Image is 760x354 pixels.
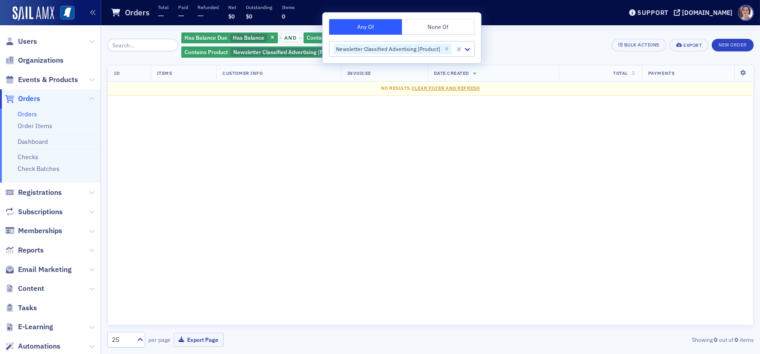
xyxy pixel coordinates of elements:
a: Automations [5,341,60,351]
div: No results. [114,85,747,92]
strong: 0 [713,336,719,344]
span: Contains Product [184,48,228,55]
span: Items [157,70,172,76]
a: Orders [18,110,37,118]
a: View Homepage [54,6,74,21]
div: Newsletter Advertising [Product] [304,32,451,44]
a: Tasks [5,303,37,313]
span: Subscriptions [18,207,63,217]
span: Has Balance Due [184,34,227,41]
a: Memberships [5,226,62,236]
div: [DOMAIN_NAME] [682,9,732,17]
button: Export Page [174,333,224,347]
a: Users [5,37,37,46]
span: Tasks [18,303,37,313]
span: Contains Product [307,34,350,41]
span: Has Balance [233,34,264,41]
a: Reports [5,245,44,255]
span: Orders [18,94,40,104]
span: Users [18,37,37,46]
button: [DOMAIN_NAME] [674,9,736,16]
p: Total [158,4,169,10]
span: Organizations [18,55,64,65]
span: ID [114,70,120,76]
p: Outstanding [246,4,272,10]
a: Registrations [5,188,62,198]
h1: Orders [125,7,150,18]
span: — [158,10,164,21]
div: Support [637,9,668,17]
span: Profile [738,5,754,21]
span: Email Marketing [18,265,72,275]
p: Refunded [198,4,219,10]
span: Automations [18,341,60,351]
a: Order Items [18,122,52,130]
div: Remove Newsletter Classified Advertising [Product] [442,44,451,55]
label: per page [148,336,170,344]
a: Subscriptions [5,207,63,217]
span: Reports [18,245,44,255]
button: Any Of [329,19,402,35]
button: and [280,34,302,41]
a: Organizations [5,55,64,65]
button: None Of [402,19,475,35]
p: Items [282,4,295,10]
span: E-Learning [18,322,53,332]
span: Customer Info [222,70,263,76]
div: Bulk Actions [624,42,659,47]
a: Content [5,284,44,294]
p: Net [228,4,236,10]
span: — [178,10,184,21]
button: Export [669,39,709,51]
span: Total [613,70,628,76]
button: New Order [712,39,754,51]
img: SailAMX [13,6,54,21]
a: Orders [5,94,40,104]
a: Dashboard [18,138,48,146]
span: Invoicee [347,70,371,76]
span: $0 [228,13,235,20]
input: Search… [107,39,178,51]
a: Events & Products [5,75,78,85]
div: Has Balance [181,32,278,44]
span: $0 [246,13,252,20]
span: Registrations [18,188,62,198]
span: Events & Products [18,75,78,85]
span: Content [18,284,44,294]
a: Email Marketing [5,265,72,275]
div: Showing out of items [544,336,754,344]
div: Export [683,43,702,48]
span: Clear Filter and Refresh [412,85,480,91]
img: SailAMX [60,6,74,20]
a: Checks [18,153,38,161]
div: 25 [112,335,132,345]
span: Newsletter Classified Advertising [Product] [233,48,341,55]
div: Newsletter Classified Advertising [Product] [181,46,355,58]
span: Date Created [434,70,469,76]
a: Check Batches [18,165,60,173]
span: Memberships [18,226,62,236]
strong: 0 [733,336,740,344]
button: Bulk Actions [612,39,666,51]
a: New Order [712,40,754,48]
span: — [198,10,204,21]
span: and [282,34,299,41]
div: Newsletter Classified Advertising [Product] [333,44,442,55]
p: Paid [178,4,188,10]
a: E-Learning [5,322,53,332]
span: Payments [648,70,674,76]
span: 0 [282,13,285,20]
